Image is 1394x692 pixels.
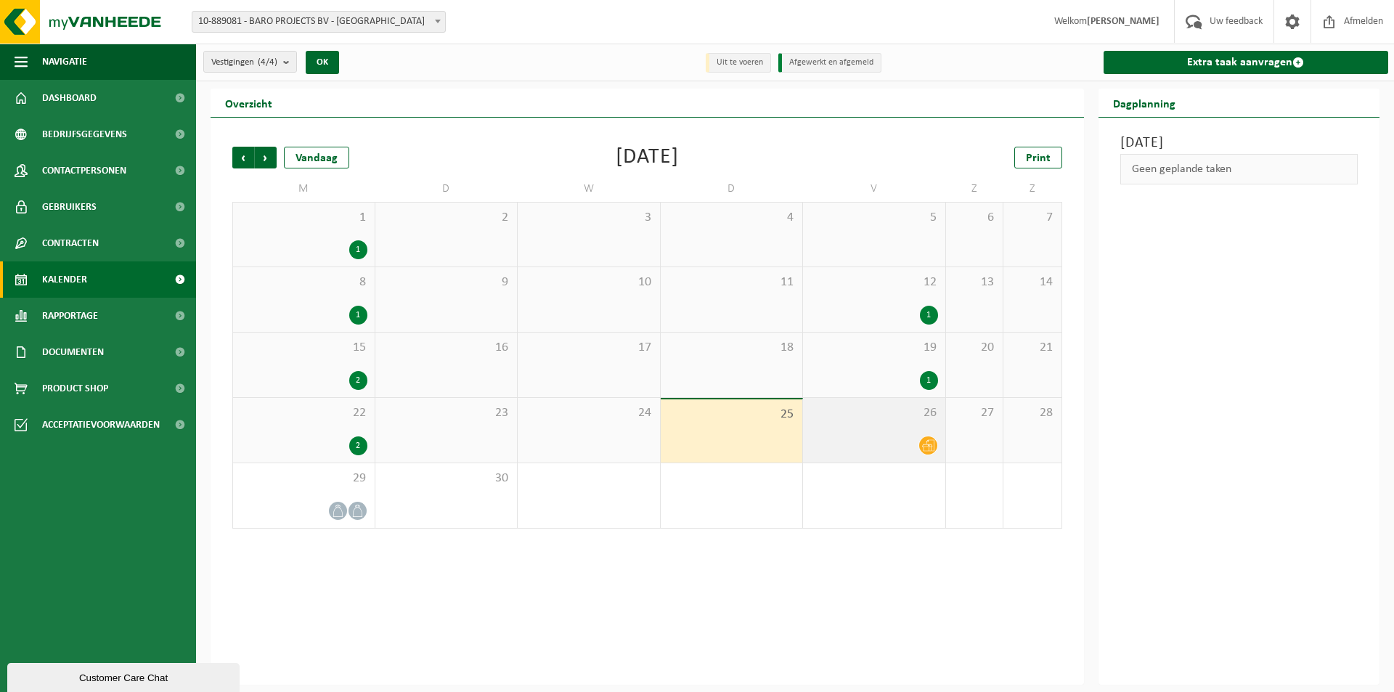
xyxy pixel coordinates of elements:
div: 2 [349,371,367,390]
span: 15 [240,340,367,356]
span: Vestigingen [211,52,277,73]
span: Contracten [42,225,99,261]
td: Z [946,176,1004,202]
div: 2 [349,436,367,455]
span: Documenten [42,334,104,370]
count: (4/4) [258,57,277,67]
span: 29 [240,471,367,487]
span: 10-889081 - BARO PROJECTS BV - OOSTEEKLO [192,12,445,32]
span: 4 [668,210,796,226]
td: W [518,176,661,202]
td: Z [1003,176,1061,202]
td: V [803,176,946,202]
span: Product Shop [42,370,108,407]
span: 23 [383,405,510,421]
span: Navigatie [42,44,87,80]
li: Uit te voeren [706,53,771,73]
span: 5 [810,210,938,226]
div: [DATE] [616,147,679,168]
h2: Dagplanning [1099,89,1190,117]
span: 8 [240,274,367,290]
span: 13 [953,274,996,290]
a: Print [1014,147,1062,168]
span: Acceptatievoorwaarden [42,407,160,443]
iframe: chat widget [7,660,242,692]
span: Bedrijfsgegevens [42,116,127,152]
span: 12 [810,274,938,290]
td: D [661,176,804,202]
span: 14 [1011,274,1053,290]
span: 27 [953,405,996,421]
span: 26 [810,405,938,421]
span: Contactpersonen [42,152,126,189]
h2: Overzicht [211,89,287,117]
span: Kalender [42,261,87,298]
span: Gebruikers [42,189,97,225]
div: 1 [920,306,938,325]
span: 16 [383,340,510,356]
div: 1 [920,371,938,390]
div: Geen geplande taken [1120,154,1358,184]
span: 25 [668,407,796,423]
span: 11 [668,274,796,290]
span: Rapportage [42,298,98,334]
div: 1 [349,240,367,259]
span: 7 [1011,210,1053,226]
span: 9 [383,274,510,290]
a: Extra taak aanvragen [1104,51,1389,74]
span: 24 [525,405,653,421]
span: 10 [525,274,653,290]
div: 1 [349,306,367,325]
span: 17 [525,340,653,356]
span: 1 [240,210,367,226]
h3: [DATE] [1120,132,1358,154]
li: Afgewerkt en afgemeld [778,53,881,73]
span: 18 [668,340,796,356]
strong: [PERSON_NAME] [1087,16,1159,27]
span: 20 [953,340,996,356]
span: Dashboard [42,80,97,116]
div: Vandaag [284,147,349,168]
button: Vestigingen(4/4) [203,51,297,73]
button: OK [306,51,339,74]
span: 22 [240,405,367,421]
td: M [232,176,375,202]
span: 3 [525,210,653,226]
span: 10-889081 - BARO PROJECTS BV - OOSTEEKLO [192,11,446,33]
span: 30 [383,471,510,487]
td: D [375,176,518,202]
span: 21 [1011,340,1053,356]
span: 19 [810,340,938,356]
span: 6 [953,210,996,226]
span: 2 [383,210,510,226]
span: 28 [1011,405,1053,421]
span: Volgende [255,147,277,168]
span: Vorige [232,147,254,168]
span: Print [1026,152,1051,164]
